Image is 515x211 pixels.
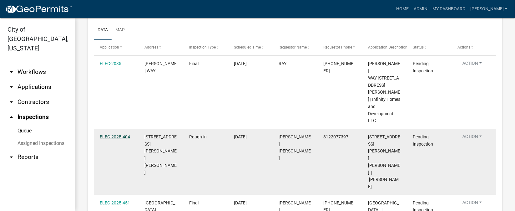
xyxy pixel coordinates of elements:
[94,40,139,55] datatable-header-cell: Application
[452,40,496,55] datatable-header-cell: Actions
[317,40,362,55] datatable-header-cell: Requestor Phone
[144,61,177,73] span: BALES WAY
[394,3,411,15] a: Home
[144,134,177,175] span: 4203 MARY EMMA DRIVE
[183,40,228,55] datatable-header-cell: Inspection Type
[189,200,199,205] span: Final
[413,61,433,73] span: Pending Inspection
[411,3,430,15] a: Admin
[368,61,400,123] span: BALES WAY 3003 Bales Way | Infinity Homes and Development LLC
[100,200,130,205] a: ELEC-2025-451
[228,40,273,55] datatable-header-cell: Scheduled Time
[407,40,452,55] datatable-header-cell: Status
[457,60,487,69] button: Action
[323,45,352,49] span: Requestor Phone
[112,20,129,40] a: Map
[100,45,119,49] span: Application
[144,45,158,49] span: Address
[189,134,207,139] span: Rough-in
[457,45,470,49] span: Actions
[279,61,286,66] span: RAY
[457,133,487,142] button: Action
[323,134,348,139] span: 8122077397
[234,199,267,207] div: [DATE]
[279,134,311,161] span: Christopher Lee Robertson
[273,40,317,55] datatable-header-cell: Requestor Name
[323,61,354,73] span: 502-262-0455
[368,45,407,49] span: Application Description
[8,113,15,121] i: arrow_drop_up
[139,40,183,55] datatable-header-cell: Address
[189,45,216,49] span: Inspection Type
[468,3,510,15] a: [PERSON_NAME]
[234,133,267,141] div: [DATE]
[234,60,267,67] div: [DATE]
[100,134,130,139] a: ELEC-2025-404
[100,61,121,66] a: ELEC-2035
[8,83,15,91] i: arrow_drop_down
[279,45,307,49] span: Requestor Name
[189,61,199,66] span: Final
[234,45,261,49] span: Scheduled Time
[8,98,15,106] i: arrow_drop_down
[94,20,112,40] a: Data
[362,40,407,55] datatable-header-cell: Application Description
[413,45,424,49] span: Status
[8,68,15,76] i: arrow_drop_down
[368,134,400,189] span: 4203 MARY EMMA DRIVE | Needler Mary
[413,134,433,147] span: Pending Inspection
[430,3,468,15] a: My Dashboard
[8,153,15,161] i: arrow_drop_down
[457,199,487,208] button: Action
